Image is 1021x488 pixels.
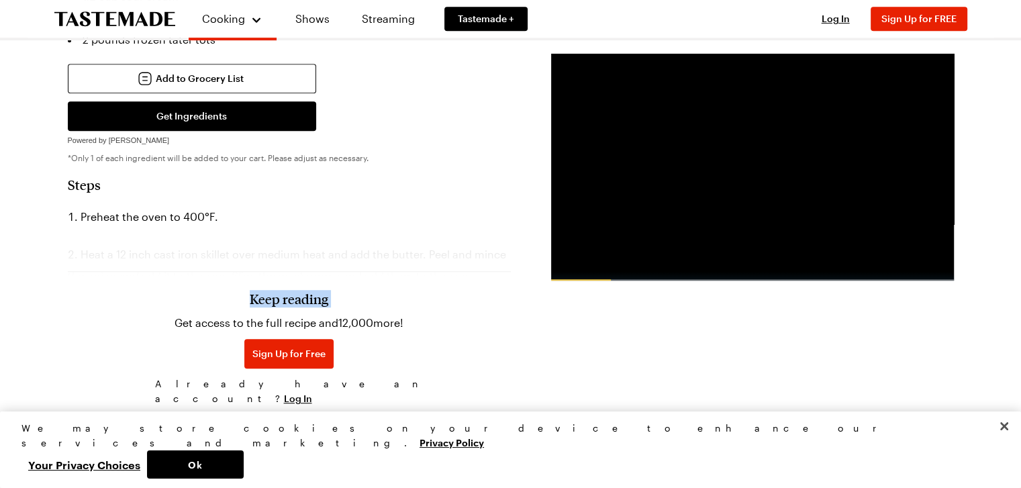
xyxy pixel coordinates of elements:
a: Tastemade + [444,7,528,31]
span: Log In [822,13,850,24]
button: Log In [284,392,312,405]
span: Add to Grocery List [156,72,244,85]
h2: Steps [68,177,511,193]
a: Powered by [PERSON_NAME] [68,132,170,145]
h3: Keep reading [250,291,328,307]
li: Preheat the oven to 400°F. [68,206,511,228]
button: Close [989,411,1019,441]
p: Get access to the full recipe and 12,000 more! [175,315,403,331]
button: Your Privacy Choices [21,450,147,479]
button: Sign Up for Free [244,339,334,369]
span: Tastemade + [458,12,514,26]
a: To Tastemade Home Page [54,11,175,27]
a: More information about your privacy, opens in a new tab [420,436,484,448]
span: Already have an account? [155,377,424,406]
span: Cooking [202,12,245,25]
button: Add to Grocery List [68,64,316,93]
iframe: Advertisement [551,54,954,281]
span: Sign Up for Free [252,347,326,360]
p: *Only 1 of each ingredient will be added to your cart. Please adjust as necessary. [68,152,511,163]
div: We may store cookies on your device to enhance our services and marketing. [21,421,988,450]
span: Powered by [PERSON_NAME] [68,136,170,144]
span: Sign Up for FREE [881,13,957,24]
button: Ok [147,450,244,479]
video-js: Video Player [551,54,954,281]
button: Sign Up for FREE [871,7,967,31]
button: Cooking [202,5,263,32]
button: Get Ingredients [68,101,316,131]
div: Privacy [21,421,988,479]
button: Log In [809,12,863,26]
